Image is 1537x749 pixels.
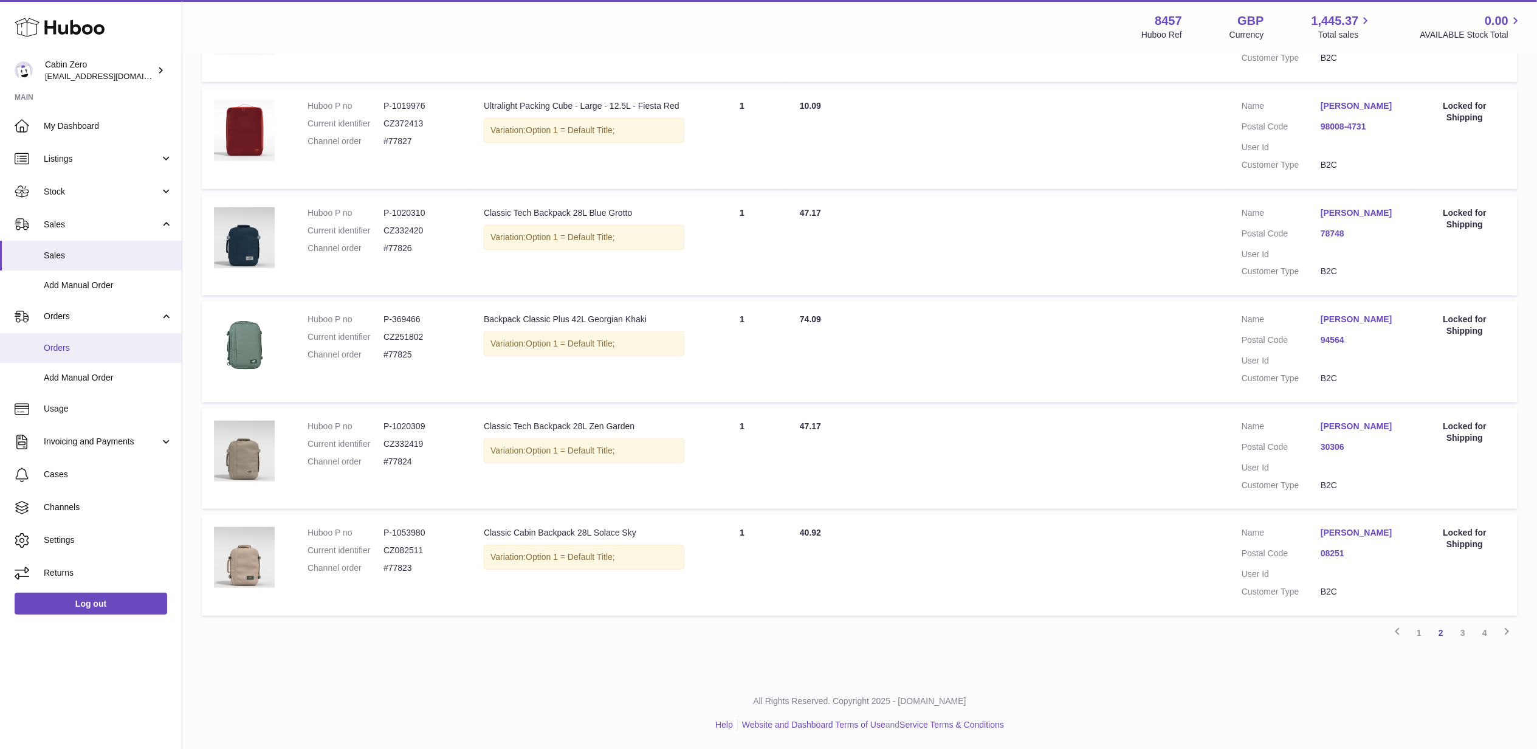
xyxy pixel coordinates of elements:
[44,250,173,261] span: Sales
[1242,548,1321,562] dt: Postal Code
[1242,586,1321,598] dt: Customer Type
[383,118,459,129] dd: CZ372413
[1430,622,1452,644] a: 2
[1242,441,1321,456] dt: Postal Code
[484,100,684,112] div: Ultralight Packing Cube - Large - 12.5L - Fiesta Red
[484,118,684,143] div: Variation:
[44,342,173,354] span: Orders
[1321,121,1400,133] a: 98008-4731
[1420,13,1522,41] a: 0.00 AVAILABLE Stock Total
[526,125,615,135] span: Option 1 = Default Title;
[1237,13,1264,29] strong: GBP
[1242,568,1321,580] dt: User Id
[484,225,684,250] div: Variation:
[45,59,154,82] div: Cabin Zero
[308,314,383,325] dt: Huboo P no
[383,314,459,325] dd: P-369466
[1312,13,1373,41] a: 1,445.37 Total sales
[1321,266,1400,277] dd: B2C
[1312,13,1359,29] span: 1,445.37
[1321,159,1400,171] dd: B2C
[1424,314,1505,337] div: Locked for Shipping
[1318,29,1372,41] span: Total sales
[696,409,788,509] td: 1
[44,469,173,480] span: Cases
[1242,142,1321,153] dt: User Id
[383,438,459,450] dd: CZ332419
[800,421,821,431] span: 47.17
[44,120,173,132] span: My Dashboard
[1242,373,1321,384] dt: Customer Type
[308,118,383,129] dt: Current identifier
[383,225,459,236] dd: CZ332420
[1321,207,1400,219] a: [PERSON_NAME]
[308,331,383,343] dt: Current identifier
[1424,207,1505,230] div: Locked for Shipping
[44,372,173,384] span: Add Manual Order
[800,528,821,537] span: 40.92
[1424,421,1505,444] div: Locked for Shipping
[800,314,821,324] span: 74.09
[214,314,275,374] img: cabinzero-classic-plus-georgian-khaki.jpg
[44,219,160,230] span: Sales
[214,527,275,588] img: CLASSIC-28L-Cebu-Sands-FRONT_343e6d07-2700-4d55-aaf8-13f5cc4c9d54.jpg
[308,421,383,432] dt: Huboo P no
[1321,373,1400,384] dd: B2C
[383,562,459,574] dd: #77823
[308,527,383,539] dt: Huboo P no
[1474,622,1496,644] a: 4
[738,719,1004,731] li: and
[1321,100,1400,112] a: [PERSON_NAME]
[484,331,684,356] div: Variation:
[696,515,788,616] td: 1
[383,136,459,147] dd: #77827
[484,527,684,539] div: Classic Cabin Backpack 28L Solace Sky
[308,438,383,450] dt: Current identifier
[1242,266,1321,277] dt: Customer Type
[383,243,459,254] dd: #77826
[1242,228,1321,243] dt: Postal Code
[1321,586,1400,598] dd: B2C
[1242,207,1321,222] dt: Name
[1485,13,1508,29] span: 0.00
[45,71,179,81] span: [EMAIL_ADDRESS][DOMAIN_NAME]
[1321,314,1400,325] a: [PERSON_NAME]
[15,593,167,615] a: Log out
[308,456,383,468] dt: Channel order
[44,403,173,415] span: Usage
[383,527,459,539] dd: P-1053980
[1321,548,1400,559] a: 08251
[1242,121,1321,136] dt: Postal Code
[308,562,383,574] dt: Channel order
[1424,100,1505,123] div: Locked for Shipping
[1452,622,1474,644] a: 3
[526,339,615,348] span: Option 1 = Default Title;
[1408,622,1430,644] a: 1
[800,101,821,111] span: 10.09
[1321,527,1400,539] a: [PERSON_NAME]
[1242,334,1321,349] dt: Postal Code
[1242,159,1321,171] dt: Customer Type
[1420,29,1522,41] span: AVAILABLE Stock Total
[44,186,160,198] span: Stock
[383,545,459,556] dd: CZ082511
[308,349,383,361] dt: Channel order
[383,100,459,112] dd: P-1019976
[308,545,383,556] dt: Current identifier
[1321,52,1400,64] dd: B2C
[696,302,788,402] td: 1
[1242,462,1321,474] dt: User Id
[899,720,1004,730] a: Service Terms & Conditions
[484,438,684,463] div: Variation:
[484,421,684,432] div: Classic Tech Backpack 28L Zen Garden
[44,567,173,579] span: Returns
[696,195,788,296] td: 1
[1242,314,1321,328] dt: Name
[715,720,733,730] a: Help
[308,100,383,112] dt: Huboo P no
[1229,29,1264,41] div: Currency
[383,207,459,219] dd: P-1020310
[44,502,173,513] span: Channels
[308,136,383,147] dt: Channel order
[1242,249,1321,260] dt: User Id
